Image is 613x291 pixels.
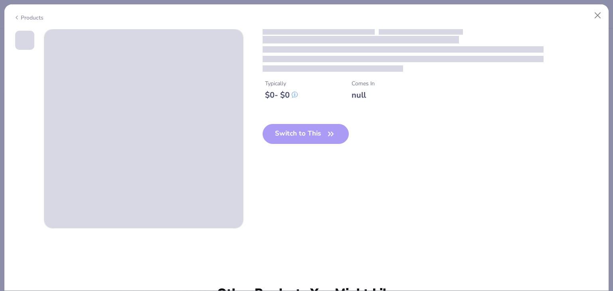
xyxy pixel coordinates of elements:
[14,14,44,22] div: Products
[352,90,375,100] div: null
[590,8,605,23] button: Close
[265,90,298,100] div: $ 0 - $ 0
[352,79,375,88] div: Comes In
[265,79,298,88] div: Typically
